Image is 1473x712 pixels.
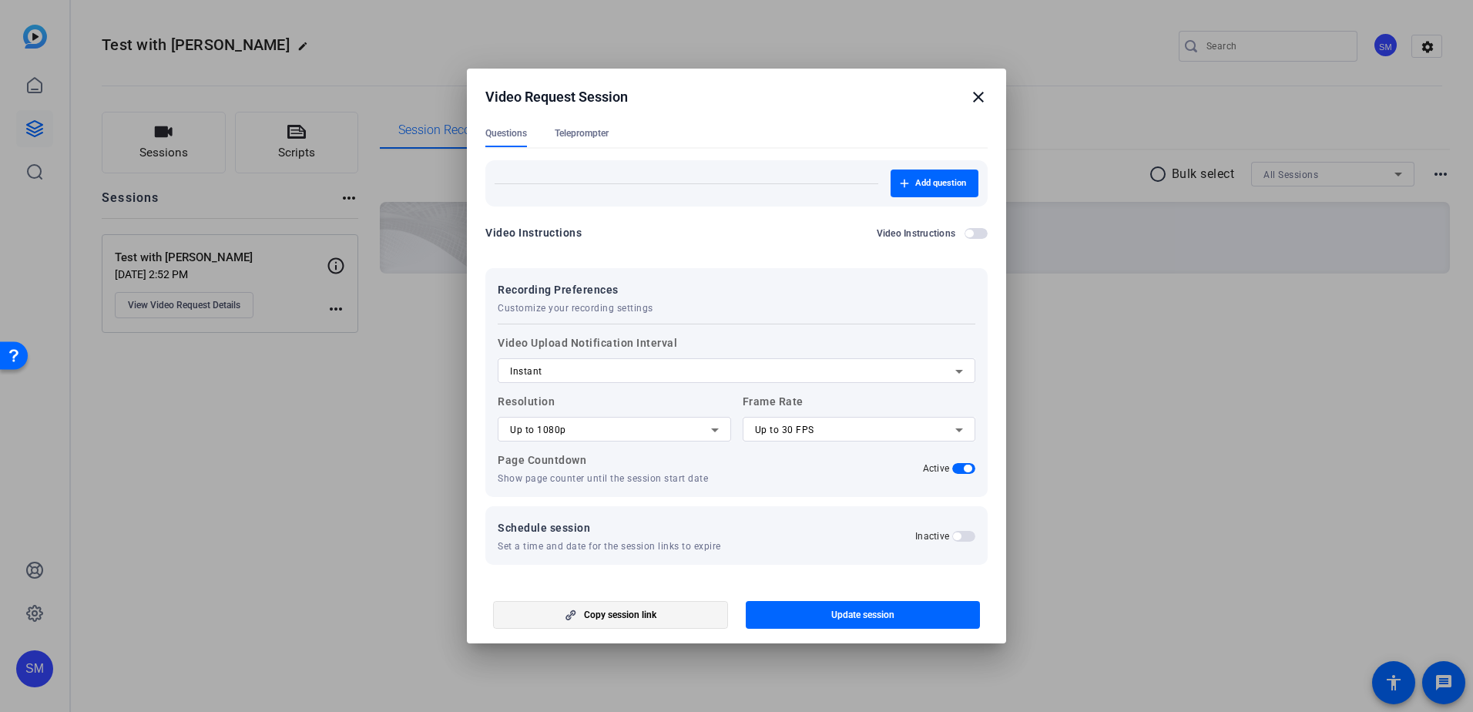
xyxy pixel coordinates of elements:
h2: Active [923,462,950,475]
span: Schedule session [498,519,721,537]
span: Add question [915,177,966,190]
h2: Inactive [915,530,949,542]
label: Video Upload Notification Interval [498,334,975,383]
span: Copy session link [584,609,656,621]
mat-icon: close [969,88,988,106]
p: Page Countdown [498,451,731,469]
button: Add question [891,170,978,197]
button: Update session [746,601,981,629]
label: Resolution [498,392,731,442]
h2: Video Instructions [877,227,956,240]
span: Instant [510,366,542,377]
span: Questions [485,127,527,139]
span: Recording Preferences [498,280,653,299]
span: Update session [831,609,894,621]
span: Up to 1080p [510,425,566,435]
span: Set a time and date for the session links to expire [498,540,721,552]
div: Video Request Session [485,88,988,106]
span: Customize your recording settings [498,302,653,314]
span: Up to 30 FPS [755,425,814,435]
div: Video Instructions [485,223,582,242]
label: Frame Rate [743,392,976,442]
span: Teleprompter [555,127,609,139]
button: Copy session link [493,601,728,629]
p: Show page counter until the session start date [498,472,731,485]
